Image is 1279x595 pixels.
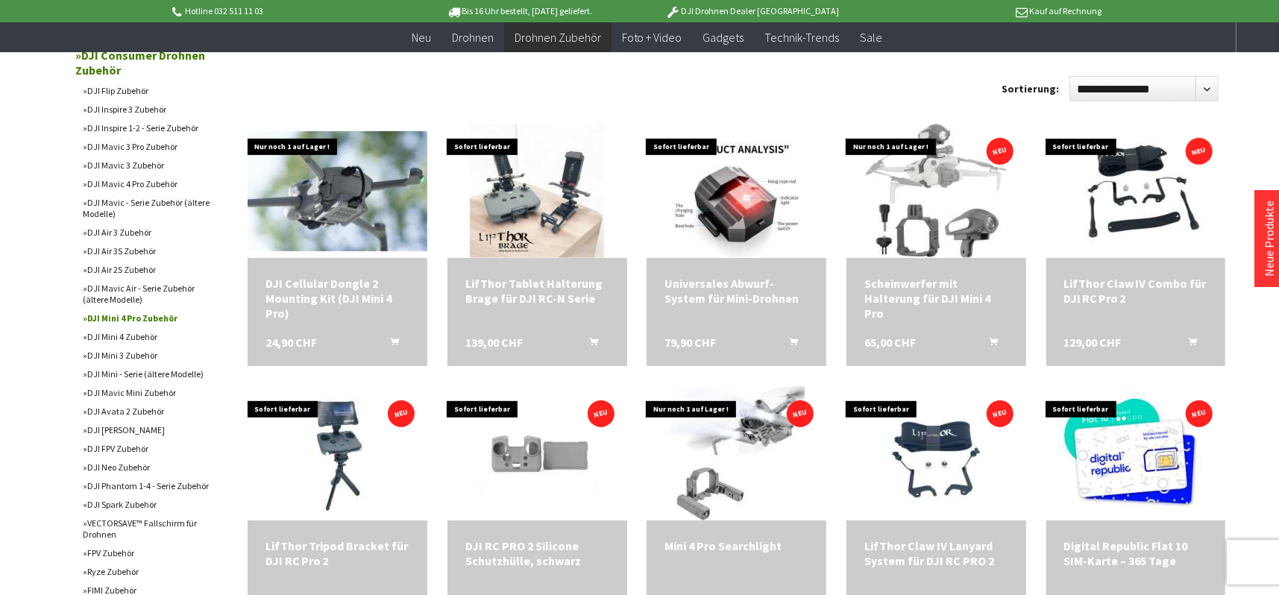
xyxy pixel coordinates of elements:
a: DJI Mavic 3 Zubehör [76,156,218,174]
a: Drohnen [441,22,504,53]
div: DJI RC PRO 2 Silicone Schutzhülle, schwarz [465,538,609,568]
a: Universales Abwurf-System für Mini-Drohnen 79,90 CHF In den Warenkorb [664,276,808,306]
a: Technik-Trends [755,22,850,53]
div: Digital Republic Flat 10 SIM-Karte – 365 Tage [1064,538,1208,568]
a: DJI Mavic Mini Zubehör [76,383,218,402]
a: Drohnen Zubehör [504,22,612,53]
img: DJI Cellular Dongle 2 Mounting Kit (DJI Mini 4 Pro) [248,131,427,251]
a: Scheinwerfer mit Halterung für DJI Mini 4 Pro 65,00 CHF In den Warenkorb [864,276,1008,321]
div: LifThor Claw IV Combo für DJI RC Pro 2 [1064,276,1208,306]
a: DJI [PERSON_NAME] [76,421,218,439]
a: Gadgets [693,22,755,53]
a: VECTORSAVE™ Fallschirm für Drohnen [76,514,218,544]
span: 65,00 CHF [864,335,916,350]
img: Digital Republic Flat 10 SIM-Karte – 365 Tage [1046,391,1226,516]
a: DJI Neo Zubehör [76,458,218,476]
a: Foto + Video [612,22,693,53]
img: LifThor Claw IV Combo für DJI RC Pro 2 [1054,124,1219,258]
a: DJI Air 3S Zubehör [76,242,218,260]
span: Foto + Video [622,30,682,45]
a: LifThor Tripod Bracket für DJI RC Pro 2 74,00 CHF In den Warenkorb [265,538,409,568]
div: Universales Abwurf-System für Mini-Drohnen [664,276,808,306]
div: LifThor Claw IV Lanyard System für DJI RC PRO 2 [864,538,1008,568]
a: LifThor Claw IV Lanyard System für DJI RC PRO 2 51,00 CHF In den Warenkorb [864,538,1008,568]
div: Mini 4 Pro Searchlight [664,538,808,553]
a: DJI RC PRO 2 Silicone Schutzhülle, schwarz 24,90 CHF In den Warenkorb [465,538,609,568]
a: Digital Republic Flat 10 SIM-Karte – 365 Tage 110,00 CHF In den Warenkorb [1064,538,1208,568]
a: Neu [401,22,441,53]
a: DJI Mavic Air - Serie Zubehör (ältere Modelle) [76,279,218,309]
a: FPV Zubehör [76,544,218,562]
a: DJI Air 2S Zubehör [76,260,218,279]
img: Scheinwerfer mit Halterung für DJI Mini 4 Pro [865,124,1007,258]
a: DJI Mavic 3 Pro Zubehör [76,137,218,156]
span: 129,00 CHF [1064,335,1122,350]
a: DJI Mini - Serie (ältere Modelle) [76,365,218,383]
a: DJI Cellular Dongle 2 Mounting Kit (DJI Mini 4 Pro) 24,90 CHF In den Warenkorb [265,276,409,321]
span: Gadgets [703,30,744,45]
a: Sale [850,22,893,53]
span: Neu [412,30,431,45]
button: In den Warenkorb [1170,335,1206,354]
a: DJI Consumer Drohnen Zubehör [69,44,218,81]
a: LifThor Tablet Halterung Brage für DJI RC-N Serie 139,00 CHF In den Warenkorb [465,276,609,306]
div: DJI Cellular Dongle 2 Mounting Kit (DJI Mini 4 Pro) [265,276,409,321]
a: LifThor Claw IV Combo für DJI RC Pro 2 129,00 CHF In den Warenkorb [1064,276,1208,306]
a: DJI Inspire 3 Zubehör [76,100,218,119]
a: DJI Air 3 Zubehör [76,223,218,242]
a: Neue Produkte [1262,201,1277,277]
span: 139,00 CHF [465,335,523,350]
span: 24,90 CHF [265,335,317,350]
span: Drohnen [452,30,494,45]
a: DJI Mini 4 Zubehör [76,327,218,346]
a: Mini 4 Pro Searchlight 72,80 CHF In den Warenkorb [664,538,808,553]
p: Kauf auf Rechnung [869,2,1102,20]
a: DJI Mini 4 Pro Zubehör [76,309,218,327]
span: 79,90 CHF [664,335,716,350]
img: Universales Abwurf-System für Mini-Drohnen [673,124,800,258]
span: Sale [861,30,883,45]
div: LifThor Tripod Bracket für DJI RC Pro 2 [265,538,409,568]
a: DJI Spark Zubehör [76,495,218,514]
button: In den Warenkorb [971,335,1007,354]
a: DJI Avata 2 Zubehör [76,402,218,421]
div: Scheinwerfer mit Halterung für DJI Mini 4 Pro [864,276,1008,321]
button: In den Warenkorb [372,335,408,354]
a: DJI Mavic 4 Pro Zubehör [76,174,218,193]
img: LifThor Tablet Halterung Brage für DJI RC-N Serie [470,124,604,258]
div: LifThor Tablet Halterung Brage für DJI RC-N Serie [465,276,609,306]
span: Drohnen Zubehör [515,30,601,45]
p: Bis 16 Uhr bestellt, [DATE] geliefert. [403,2,635,20]
button: In den Warenkorb [771,335,807,354]
img: DJI RC PRO 2 Silicone Schutzhülle, schwarz [470,386,604,520]
a: DJI Inspire 1-2 - Serie Zubehör [76,119,218,137]
button: In den Warenkorb [572,335,608,354]
img: Mini 4 Pro Searchlight [669,386,805,520]
a: DJI FPV Zubehör [76,439,218,458]
span: Technik-Trends [765,30,840,45]
a: DJI Mavic - Serie Zubehör (ältere Modelle) [76,193,218,223]
p: Hotline 032 511 11 03 [170,2,403,20]
p: DJI Drohnen Dealer [GEOGRAPHIC_DATA] [636,2,869,20]
a: DJI Flip Zubehör [76,81,218,100]
a: DJI Phantom 1-4 - Serie Zubehör [76,476,218,495]
label: Sortierung: [1002,77,1060,101]
img: LifThor Tripod Bracket für DJI RC Pro 2 [287,386,388,520]
a: DJI Mini 3 Zubehör [76,346,218,365]
img: LifThor Claw IV Lanyard System für DJI RC PRO 2 [886,386,987,520]
a: Ryze Zubehör [76,562,218,581]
